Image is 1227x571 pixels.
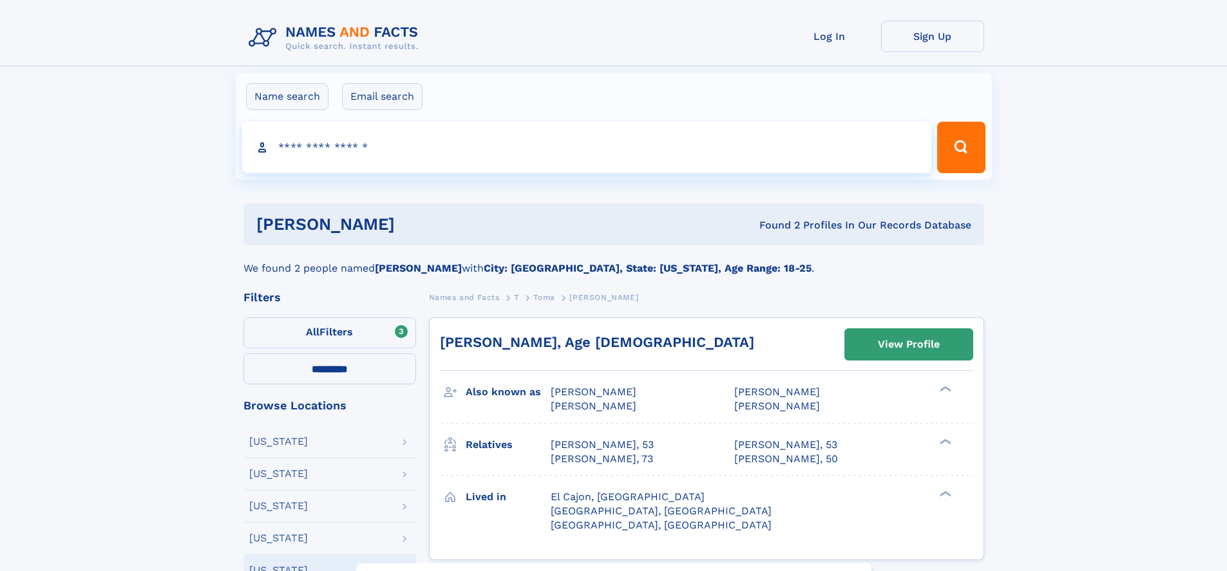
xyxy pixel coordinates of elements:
a: [PERSON_NAME], 73 [551,452,653,466]
span: [PERSON_NAME] [569,293,638,302]
a: [PERSON_NAME], 53 [551,438,654,452]
h3: Lived in [466,486,551,508]
div: [US_STATE] [249,436,308,447]
a: Names and Facts [429,289,500,305]
a: Log In [778,21,881,52]
label: Email search [342,83,423,110]
div: We found 2 people named with . [243,245,984,276]
span: [GEOGRAPHIC_DATA], [GEOGRAPHIC_DATA] [551,505,772,517]
div: ❯ [937,489,952,498]
div: Found 2 Profiles In Our Records Database [577,218,971,232]
b: [PERSON_NAME] [375,262,462,274]
label: Filters [243,317,416,348]
h1: [PERSON_NAME] [256,216,577,232]
h3: Also known as [466,381,551,403]
span: [PERSON_NAME] [551,386,636,398]
a: [PERSON_NAME], 53 [734,438,837,452]
a: [PERSON_NAME], Age [DEMOGRAPHIC_DATA] [440,334,754,350]
span: All [306,326,319,338]
span: [PERSON_NAME] [734,400,820,412]
a: T [514,289,519,305]
label: Name search [246,83,328,110]
div: Browse Locations [243,400,416,411]
span: El Cajon, [GEOGRAPHIC_DATA] [551,491,705,503]
div: ❯ [937,385,952,393]
b: City: [GEOGRAPHIC_DATA], State: [US_STATE], Age Range: 18-25 [484,262,812,274]
div: Filters [243,292,416,303]
input: search input [242,122,932,173]
span: T [514,293,519,302]
div: ❯ [937,437,952,445]
div: View Profile [878,330,940,359]
span: Toma [533,293,555,302]
a: [PERSON_NAME], 50 [734,452,838,466]
div: [US_STATE] [249,533,308,543]
button: Search Button [937,122,985,173]
span: [PERSON_NAME] [551,400,636,412]
span: [GEOGRAPHIC_DATA], [GEOGRAPHIC_DATA] [551,519,772,531]
a: View Profile [845,329,973,360]
a: Toma [533,289,555,305]
img: Logo Names and Facts [243,21,429,55]
span: [PERSON_NAME] [734,386,820,398]
div: [US_STATE] [249,469,308,479]
a: Sign Up [881,21,984,52]
div: [US_STATE] [249,501,308,511]
h3: Relatives [466,434,551,456]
